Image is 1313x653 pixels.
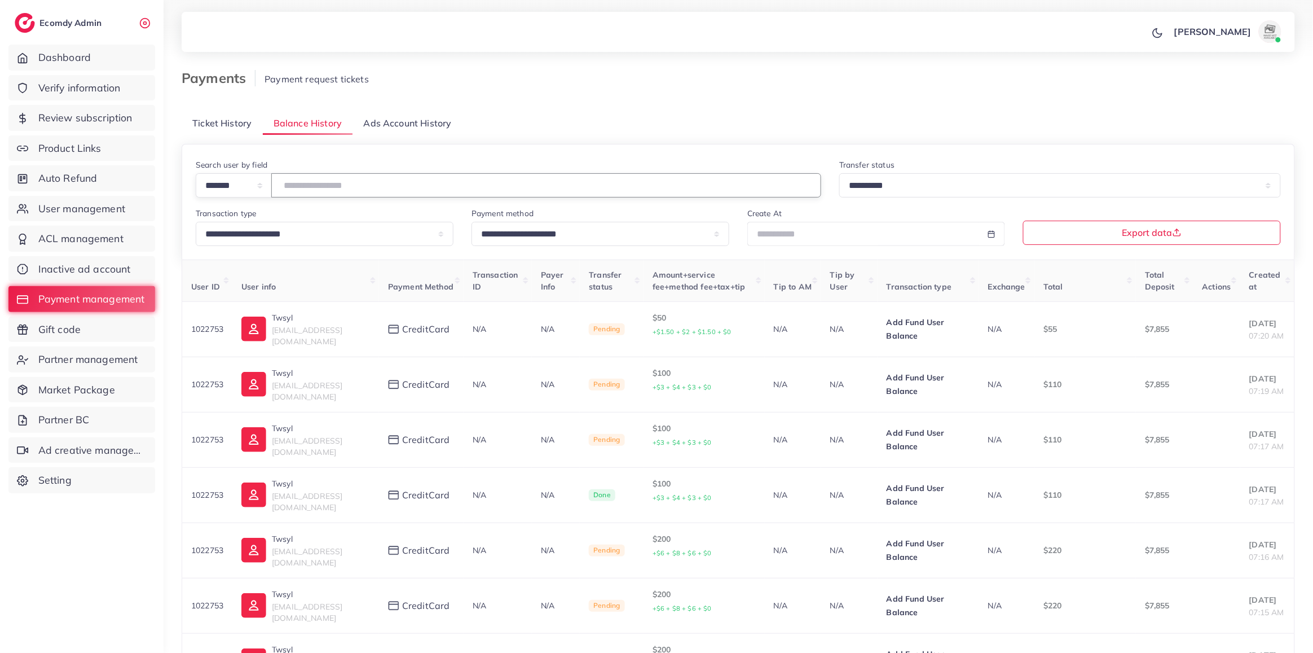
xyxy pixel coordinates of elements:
small: +$3 + $4 + $3 + $0 [653,383,712,391]
p: $100 [653,366,756,394]
p: N/A [830,488,869,502]
label: Create At [747,208,782,219]
p: Twsyl [272,588,370,601]
span: [EMAIL_ADDRESS][DOMAIN_NAME] [272,436,342,457]
p: $7,855 [1145,322,1184,336]
span: Transaction type [887,282,952,292]
span: User ID [191,282,220,292]
p: $110 [1043,488,1127,502]
span: N/A [988,601,1002,611]
p: N/A [830,433,869,446]
span: Balance History [274,117,342,130]
a: Partner BC [8,407,155,433]
span: 07:15 AM [1249,607,1284,617]
p: Add Fund User Balance [887,371,970,398]
span: Review subscription [38,111,133,125]
img: logo [15,13,35,33]
span: creditCard [402,489,450,502]
span: Pending [589,545,624,557]
span: Pending [589,434,624,446]
a: Dashboard [8,45,155,71]
span: 07:20 AM [1249,331,1284,341]
span: 07:16 AM [1249,552,1284,562]
a: Gift code [8,317,155,343]
label: Transaction type [196,208,257,219]
label: Search user by field [196,159,267,170]
span: Actions [1202,282,1231,292]
p: N/A [774,322,812,336]
p: [DATE] [1249,538,1285,551]
span: creditCard [402,323,450,336]
span: Payer Info [541,270,564,291]
p: $220 [1043,599,1127,612]
img: payment [388,435,399,445]
p: N/A [541,599,571,612]
span: Transaction ID [473,270,518,291]
span: Tip by User [830,270,855,291]
p: N/A [774,488,812,502]
span: Total [1043,282,1063,292]
p: $7,855 [1145,378,1184,391]
span: [EMAIL_ADDRESS][DOMAIN_NAME] [272,602,342,623]
span: Inactive ad account [38,262,131,277]
span: Partner BC [38,413,90,427]
p: [DATE] [1249,372,1285,385]
span: N/A [473,324,486,334]
p: Twsyl [272,366,370,380]
p: Add Fund User Balance [887,426,970,453]
span: N/A [473,435,486,445]
a: Setting [8,467,155,493]
span: User management [38,201,125,216]
img: payment [388,546,399,555]
span: Amount+service fee+method fee+tax+tip [653,270,746,291]
img: ic-user-info.36bf1079.svg [241,427,266,452]
p: $110 [1043,378,1127,391]
span: Export data [1122,228,1182,237]
a: Inactive ad account [8,256,155,282]
span: Pending [589,379,624,391]
img: payment [388,601,399,611]
p: 1022753 [191,433,223,446]
span: N/A [988,435,1002,445]
p: 1022753 [191,599,223,612]
p: $100 [653,422,756,449]
p: [DATE] [1249,483,1285,496]
span: Created at [1249,270,1281,291]
img: ic-user-info.36bf1079.svg [241,372,266,397]
p: Add Fund User Balance [887,315,970,343]
p: N/A [830,544,869,557]
p: Add Fund User Balance [887,481,970,509]
span: N/A [473,545,486,555]
img: ic-user-info.36bf1079.svg [241,538,266,563]
span: Partner management [38,352,138,367]
p: N/A [541,322,571,336]
h2: Ecomdy Admin [39,17,104,28]
a: Payment management [8,286,155,312]
p: Add Fund User Balance [887,537,970,564]
a: Ad creative management [8,437,155,463]
span: [EMAIL_ADDRESS][DOMAIN_NAME] [272,491,342,512]
span: Pending [589,600,624,612]
span: Payment management [38,292,145,306]
p: Twsyl [272,477,370,490]
p: $55 [1043,322,1127,336]
span: [EMAIL_ADDRESS][DOMAIN_NAME] [272,380,342,402]
p: N/A [830,378,869,391]
h3: Payments [182,70,255,86]
span: Pending [589,323,624,336]
img: payment [388,380,399,389]
a: Auto Refund [8,165,155,191]
p: $200 [653,588,756,615]
p: Twsyl [272,532,370,546]
p: $110 [1043,433,1127,446]
p: 1022753 [191,378,223,391]
small: +$1.50 + $2 + $1.50 + $0 [653,328,732,336]
p: N/A [774,544,812,557]
span: creditCard [402,599,450,612]
span: N/A [988,324,1002,334]
label: Transfer status [839,159,895,170]
p: Add Fund User Balance [887,592,970,619]
p: $7,855 [1145,599,1184,612]
button: Export data [1023,221,1281,245]
span: 07:19 AM [1249,386,1284,396]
